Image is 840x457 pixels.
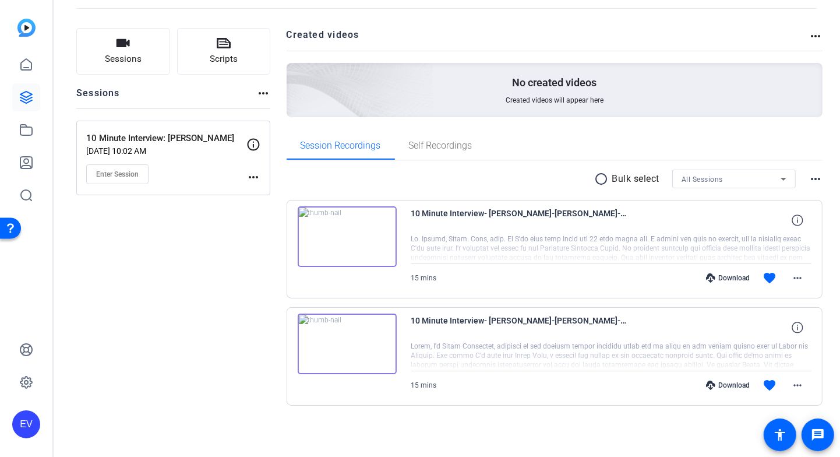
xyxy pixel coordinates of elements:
mat-icon: more_horiz [809,29,823,43]
span: 10 Minute Interview- [PERSON_NAME]-[PERSON_NAME]-2025-08-06-15-03-34-052-1 [411,206,627,234]
h2: Sessions [76,86,120,108]
span: Created videos will appear here [506,96,603,105]
button: Scripts [177,28,271,75]
span: 15 mins [411,274,437,282]
img: thumb-nail [298,206,397,267]
mat-icon: message [811,428,825,442]
mat-icon: more_horiz [790,378,804,392]
mat-icon: accessibility [773,428,787,442]
span: Session Recordings [301,141,381,150]
mat-icon: more_horiz [246,170,260,184]
span: All Sessions [682,175,723,184]
span: 10 Minute Interview- [PERSON_NAME]-[PERSON_NAME]-2025-08-06-15-03-34-052-0 [411,314,627,342]
span: Self Recordings [409,141,472,150]
mat-icon: more_horiz [809,172,823,186]
p: Bulk select [612,172,660,186]
img: blue-gradient.svg [17,19,36,37]
span: 15 mins [411,381,437,389]
mat-icon: more_horiz [790,271,804,285]
div: Download [700,273,756,283]
span: Scripts [210,52,238,66]
p: [DATE] 10:02 AM [86,146,246,156]
div: EV [12,410,40,438]
span: Enter Session [96,170,139,179]
span: Sessions [105,52,142,66]
mat-icon: radio_button_unchecked [595,172,612,186]
div: Download [700,381,756,390]
mat-icon: favorite [763,378,777,392]
button: Sessions [76,28,170,75]
img: thumb-nail [298,314,397,374]
p: 10 Minute Interview: [PERSON_NAME] [86,132,246,145]
mat-icon: more_horiz [256,86,270,100]
p: No created videos [512,76,597,90]
button: Enter Session [86,164,149,184]
h2: Created videos [287,28,809,51]
mat-icon: favorite [763,271,777,285]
